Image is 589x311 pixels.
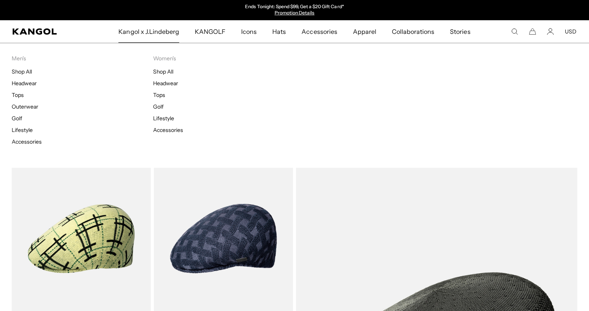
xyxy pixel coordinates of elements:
a: Headwear [12,80,37,87]
a: Tops [12,91,24,98]
a: Lifestyle [12,127,33,134]
a: Hats [265,20,294,43]
a: Accessories [153,127,183,134]
span: KANGOLF [195,20,226,43]
span: Apparel [353,20,376,43]
button: Cart [529,28,536,35]
a: Accessories [294,20,345,43]
a: Lifestyle [153,115,174,122]
a: Golf [12,115,22,122]
slideshow-component: Announcement bar [214,4,375,16]
span: Stories [450,20,470,43]
a: Kangol [12,28,78,35]
span: Kangol x J.Lindeberg [118,20,179,43]
a: Icons [233,20,265,43]
span: Accessories [302,20,337,43]
p: Women's [153,55,294,62]
a: Account [547,28,554,35]
a: Accessories [12,138,42,145]
span: Collaborations [392,20,434,43]
a: KANGOLF [187,20,233,43]
p: Ends Tonight: Spend $99, Get a $20 Gift Card* [245,4,344,10]
div: Announcement [214,4,375,16]
a: Shop All [153,68,173,75]
a: Tops [153,91,165,98]
a: Kangol x J.Lindeberg [111,20,187,43]
a: Promotion Details [275,10,314,16]
a: Stories [442,20,478,43]
p: Men's [12,55,153,62]
summary: Search here [511,28,518,35]
a: Golf [153,103,164,110]
a: Shop All [12,68,32,75]
a: Outerwear [12,103,38,110]
span: Hats [272,20,286,43]
button: USD [565,28,577,35]
span: Icons [241,20,257,43]
div: 1 of 2 [214,4,375,16]
a: Apparel [345,20,384,43]
a: Headwear [153,80,178,87]
a: Collaborations [384,20,442,43]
